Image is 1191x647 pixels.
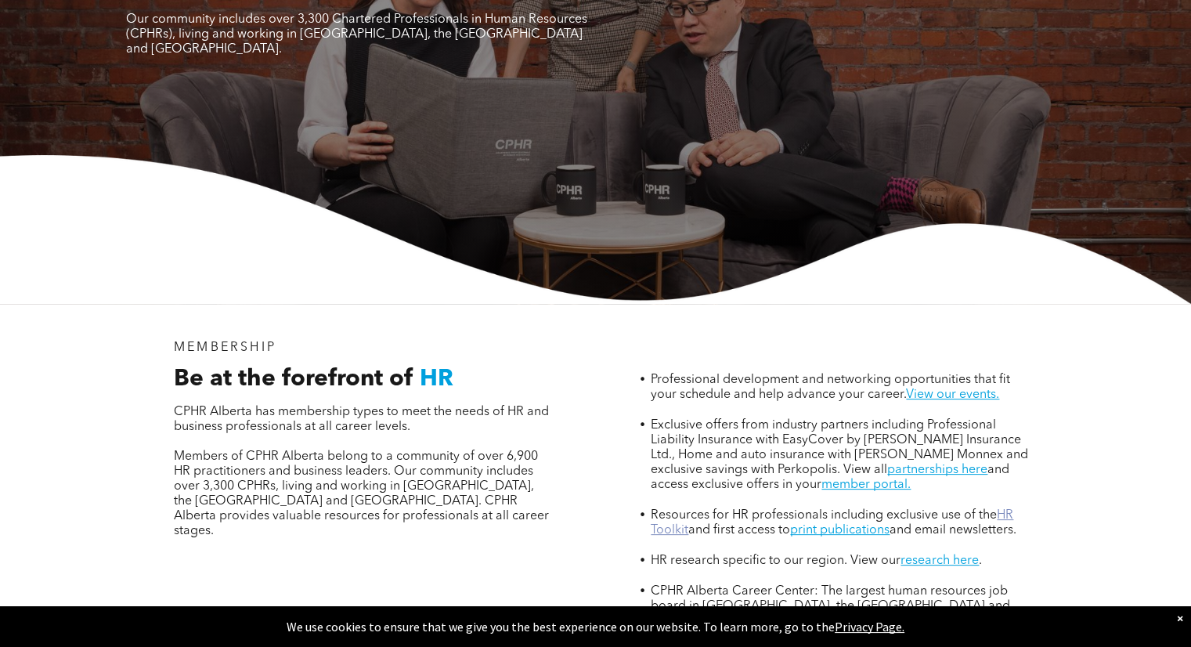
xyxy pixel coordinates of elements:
[906,389,999,401] a: View our events.
[651,419,1028,476] span: Exclusive offers from industry partners including Professional Liability Insurance with EasyCover...
[174,367,413,391] span: Be at the forefront of
[174,450,549,537] span: Members of CPHR Alberta belong to a community of over 6,900 HR practitioners and business leaders...
[651,509,997,522] span: Resources for HR professionals including exclusive use of the
[790,524,890,537] a: print publications
[174,342,276,354] span: MEMBERSHIP
[688,524,790,537] span: and first access to
[174,406,549,433] span: CPHR Alberta has membership types to meet the needs of HR and business professionals at all caree...
[126,13,587,56] span: Our community includes over 3,300 Chartered Professionals in Human Resources (CPHRs), living and ...
[420,367,453,391] span: HR
[900,555,979,567] a: research here
[651,555,900,567] span: HR research specific to our region. View our
[651,374,1010,401] span: Professional development and networking opportunities that fit your schedule and help advance you...
[1177,610,1183,626] div: Dismiss notification
[651,585,1014,642] span: CPHR Alberta Career Center: The largest human resources job board in [GEOGRAPHIC_DATA], the [GEOG...
[887,464,987,476] a: partnerships here
[821,479,911,491] a: member portal.
[835,619,904,634] a: Privacy Page.
[979,555,982,567] span: .
[890,524,1016,537] span: and email newsletters.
